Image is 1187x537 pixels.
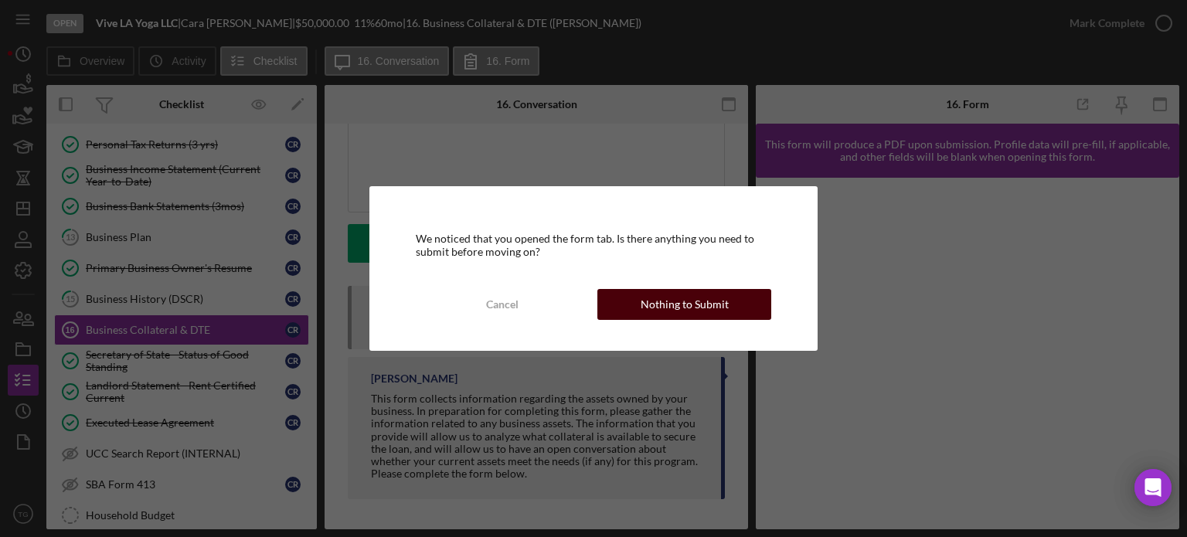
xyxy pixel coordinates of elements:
[1134,469,1172,506] div: Open Intercom Messenger
[641,289,729,320] div: Nothing to Submit
[416,289,590,320] button: Cancel
[416,233,772,257] div: We noticed that you opened the form tab. Is there anything you need to submit before moving on?
[486,289,519,320] div: Cancel
[597,289,771,320] button: Nothing to Submit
